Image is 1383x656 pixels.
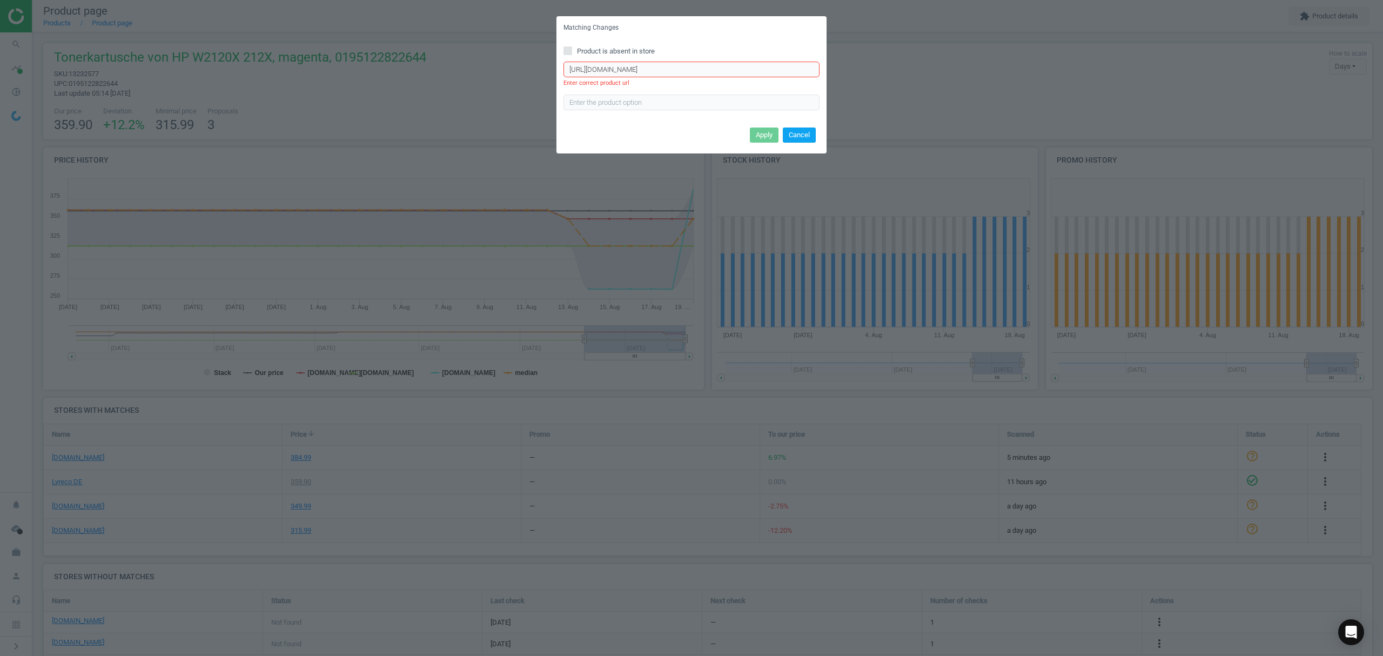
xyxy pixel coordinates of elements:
span: Product is absent in store [575,46,657,56]
input: Enter the product option [563,95,820,111]
input: Enter correct product URL [563,62,820,78]
button: Apply [750,128,778,143]
div: Enter correct product url [563,79,820,87]
h5: Matching Changes [563,23,619,32]
button: Cancel [783,128,816,143]
div: Open Intercom Messenger [1338,619,1364,645]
